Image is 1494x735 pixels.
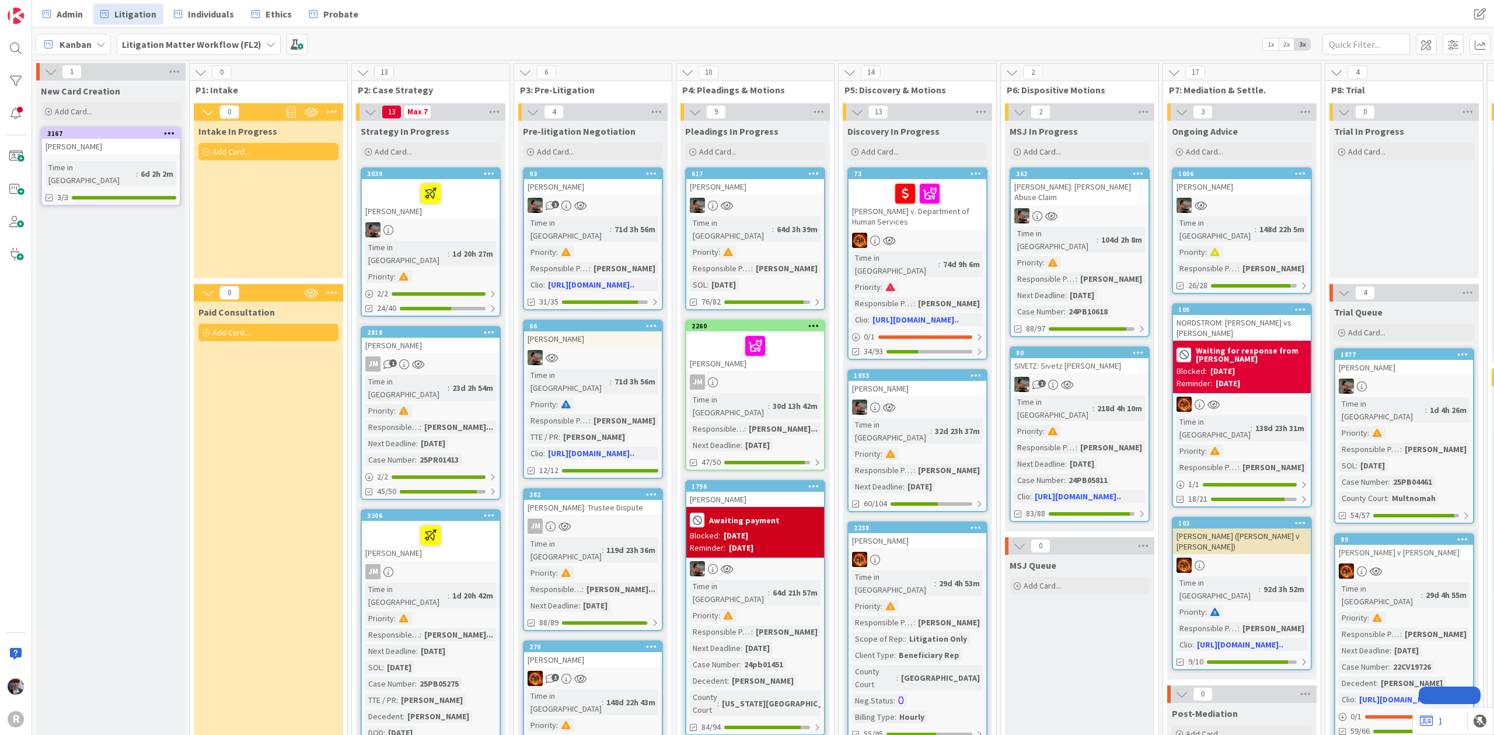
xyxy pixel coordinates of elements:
div: [DATE] [1210,365,1235,377]
img: MW [690,198,705,213]
img: MW [1014,208,1029,223]
span: 6 [536,65,556,79]
div: 617 [686,169,824,179]
span: 2 / 2 [377,288,388,300]
div: Priority [365,270,394,283]
span: 13 [382,105,402,119]
div: 218d 4h 10m [1094,402,1145,415]
div: 1933 [849,370,986,381]
span: Individuals [188,7,234,21]
span: New Card Creation [41,85,120,97]
div: MW [1011,377,1149,392]
span: Add Card... [375,146,412,157]
div: 1006 [1178,170,1311,178]
span: 0 [212,65,232,79]
span: : [448,247,449,260]
span: 2 [1023,65,1043,79]
span: Litigation [114,7,156,21]
div: [DATE] [708,278,739,291]
div: 66 [529,322,662,330]
div: MW [849,400,986,415]
span: 26/28 [1188,279,1207,292]
div: 30d 13h 42m [770,400,821,412]
a: Litigation [93,3,163,24]
div: 93 [524,169,662,179]
span: 0 [1355,105,1375,119]
div: 71d 3h 56m [612,375,658,388]
div: Responsible Paralegal [852,297,913,310]
div: TR [849,233,986,248]
span: 0 [219,105,239,119]
div: [PERSON_NAME] [753,262,821,275]
a: [URL][DOMAIN_NAME].. [1035,491,1121,502]
div: 71d 3h 56m [612,223,658,236]
div: 103[PERSON_NAME] ([PERSON_NAME] v [PERSON_NAME]) [1173,518,1311,554]
div: 2/2 [362,286,500,301]
span: 4 [1355,286,1375,300]
span: 1x [1263,38,1279,50]
div: Time in [GEOGRAPHIC_DATA] [365,375,448,401]
span: : [394,404,396,417]
span: : [1097,233,1098,246]
span: : [556,246,558,258]
span: 17 [1185,65,1205,79]
a: 1 [1420,714,1443,728]
div: 2238[PERSON_NAME] [849,523,986,548]
span: 24/40 [377,302,396,314]
span: : [543,278,545,291]
span: Add Card... [1348,327,1385,338]
div: Responsible Paralegal [365,421,420,433]
span: : [1065,289,1067,302]
div: 24PB10618 [1066,305,1111,318]
span: : [1092,402,1094,415]
span: : [1425,404,1427,416]
span: 13 [868,105,888,119]
div: [PERSON_NAME] [849,381,986,396]
span: : [136,167,138,180]
span: : [610,375,612,388]
span: : [556,398,558,411]
a: [URL][DOMAIN_NAME].. [548,279,634,290]
div: 0/1 [1335,709,1473,724]
div: 99 [1335,534,1473,545]
div: [PERSON_NAME] v. Department of Human Services [849,179,986,229]
div: Time in [GEOGRAPHIC_DATA] [528,216,610,242]
div: Priority [365,404,394,417]
span: MSJ In Progress [1010,125,1078,137]
span: Add Card... [537,146,574,157]
div: 93[PERSON_NAME] [524,169,662,194]
span: : [420,421,421,433]
div: 2260[PERSON_NAME] [686,321,824,371]
span: : [589,262,591,275]
div: [PERSON_NAME] [362,179,500,219]
span: Add Card... [1024,580,1061,591]
div: 23d 2h 54m [449,381,496,394]
span: : [868,313,870,326]
a: Probate [302,3,365,24]
div: [PERSON_NAME] [1335,360,1473,375]
img: TR [528,671,543,686]
div: [PERSON_NAME]... [746,422,821,435]
div: Time in [GEOGRAPHIC_DATA] [1014,395,1092,421]
div: 80 [1011,348,1149,358]
span: : [394,270,396,283]
span: Strategy In Progress [361,125,449,137]
div: 362 [1016,170,1149,178]
div: [PERSON_NAME] [686,179,824,194]
div: 1796 [686,481,824,492]
div: Time in [GEOGRAPHIC_DATA] [852,418,930,444]
b: Waiting for response from [PERSON_NAME] [1196,346,1307,363]
div: 64d 3h 39m [774,223,821,236]
div: JM [686,374,824,390]
div: 1d 4h 26m [1427,404,1469,416]
div: Next Deadline [1014,289,1065,302]
div: MW [524,350,662,365]
div: 1006[PERSON_NAME] [1173,169,1311,194]
span: Trial In Progress [1334,125,1404,137]
div: 1877 [1335,349,1473,360]
div: Reminder: [1177,377,1212,390]
span: P6: Dispositive Motions [1007,84,1144,96]
div: [PERSON_NAME] [1240,262,1307,275]
span: Paid Consultation [198,306,275,318]
div: Time in [GEOGRAPHIC_DATA] [1177,216,1255,242]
